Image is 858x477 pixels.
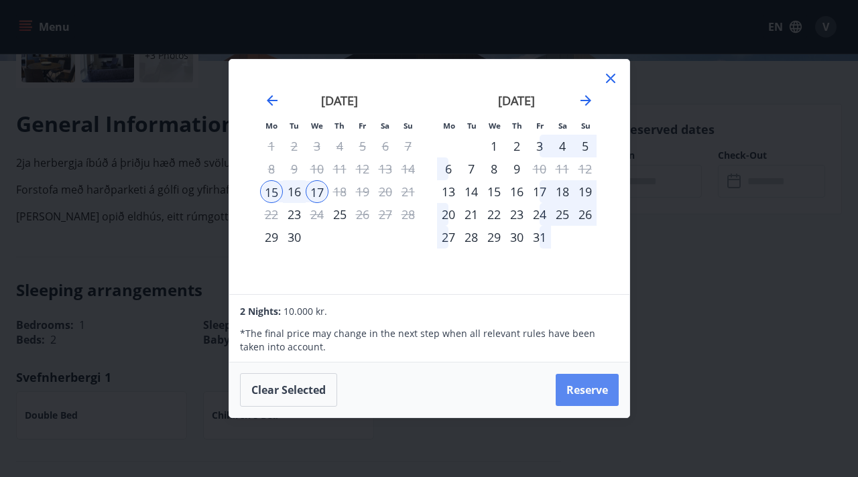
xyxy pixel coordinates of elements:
[551,135,574,157] td: Choose Saturday, October 4, 2025 as your check-in date. It’s available.
[483,135,505,157] div: 1
[264,92,280,109] div: Move backward to switch to the previous month.
[260,226,283,249] td: Choose Monday, September 29, 2025 as your check-in date. It’s available.
[437,180,460,203] div: Only check in available
[283,180,306,203] div: 16
[283,226,306,249] td: Choose Tuesday, September 30, 2025 as your check-in date. It’s available.
[574,135,597,157] div: 5
[581,121,591,131] small: Su
[437,180,460,203] td: Choose Monday, October 13, 2025 as your check-in date. It’s available.
[397,157,420,180] td: Not available. Sunday, September 14, 2025
[536,121,544,131] small: Fr
[574,157,597,180] td: Not available. Sunday, October 12, 2025
[240,327,618,354] p: * The final price may change in the next step when all relevant rules have been taken into account.
[443,121,455,131] small: Mo
[359,121,366,131] small: Fr
[483,203,505,226] td: Choose Wednesday, October 22, 2025 as your check-in date. It’s available.
[528,135,551,157] td: Choose Friday, October 3, 2025 as your check-in date. It’s available.
[351,180,374,203] td: Not available. Friday, September 19, 2025
[321,92,358,109] strong: [DATE]
[551,157,574,180] td: Not available. Saturday, October 11, 2025
[306,180,328,203] td: Selected as end date. Wednesday, September 17, 2025
[460,180,483,203] td: Choose Tuesday, October 14, 2025 as your check-in date. It’s available.
[351,135,374,157] td: Not available. Friday, September 5, 2025
[374,180,397,203] td: Not available. Saturday, September 20, 2025
[265,121,278,131] small: Mo
[460,157,483,180] div: 7
[505,135,528,157] td: Choose Thursday, October 2, 2025 as your check-in date. It’s available.
[574,203,597,226] td: Choose Sunday, October 26, 2025 as your check-in date. It’s available.
[551,203,574,226] td: Choose Saturday, October 25, 2025 as your check-in date. It’s available.
[374,135,397,157] td: Not available. Saturday, September 6, 2025
[460,226,483,249] td: Choose Tuesday, October 28, 2025 as your check-in date. It’s available.
[528,157,551,180] td: Choose Friday, October 10, 2025 as your check-in date. It’s available.
[528,135,551,157] div: 3
[283,135,306,157] td: Not available. Tuesday, September 2, 2025
[240,373,337,407] button: Clear selected
[551,180,574,203] td: Choose Saturday, October 18, 2025 as your check-in date. It’s available.
[498,92,535,109] strong: [DATE]
[528,180,551,203] div: 17
[574,180,597,203] div: 19
[437,226,460,249] td: Choose Monday, October 27, 2025 as your check-in date. It’s available.
[505,180,528,203] td: Choose Thursday, October 16, 2025 as your check-in date. It’s available.
[551,180,574,203] div: 18
[437,226,460,249] div: 27
[240,305,281,318] span: 2 Nights:
[505,203,528,226] td: Choose Thursday, October 23, 2025 as your check-in date. It’s available.
[306,203,328,226] div: Only check out available
[505,180,528,203] div: 16
[528,226,551,249] div: 31
[328,203,351,226] div: Only check in available
[528,203,551,226] div: 24
[283,203,306,226] td: Choose Tuesday, September 23, 2025 as your check-in date. It’s available.
[328,180,351,203] td: Not available. Thursday, September 18, 2025
[460,203,483,226] td: Choose Tuesday, October 21, 2025 as your check-in date. It’s available.
[284,305,327,318] span: 10.000 kr.
[483,203,505,226] div: 22
[397,203,420,226] td: Not available. Sunday, September 28, 2025
[283,180,306,203] td: Selected. Tuesday, September 16, 2025
[306,135,328,157] td: Not available. Wednesday, September 3, 2025
[328,203,351,226] td: Choose Thursday, September 25, 2025 as your check-in date. It’s available.
[381,121,389,131] small: Sa
[489,121,501,131] small: We
[374,157,397,180] td: Not available. Saturday, September 13, 2025
[306,180,328,203] div: Only check out available
[483,226,505,249] td: Choose Wednesday, October 29, 2025 as your check-in date. It’s available.
[467,121,477,131] small: Tu
[328,135,351,157] td: Not available. Thursday, September 4, 2025
[483,180,505,203] td: Choose Wednesday, October 15, 2025 as your check-in date. It’s available.
[528,180,551,203] td: Choose Friday, October 17, 2025 as your check-in date. It’s available.
[574,203,597,226] div: 26
[397,135,420,157] td: Not available. Sunday, September 7, 2025
[437,203,460,226] td: Choose Monday, October 20, 2025 as your check-in date. It’s available.
[528,157,551,180] div: Only check out available
[260,203,283,226] td: Not available. Monday, September 22, 2025
[505,203,528,226] div: 23
[283,203,306,226] div: Only check in available
[290,121,299,131] small: Tu
[528,203,551,226] td: Choose Friday, October 24, 2025 as your check-in date. It’s available.
[460,180,483,203] div: 14
[505,135,528,157] div: 2
[483,157,505,180] div: 8
[578,92,594,109] div: Move forward to switch to the next month.
[374,203,397,226] td: Not available. Saturday, September 27, 2025
[574,180,597,203] td: Choose Sunday, October 19, 2025 as your check-in date. It’s available.
[306,157,328,180] td: Not available. Wednesday, September 10, 2025
[574,135,597,157] td: Choose Sunday, October 5, 2025 as your check-in date. It’s available.
[460,157,483,180] td: Choose Tuesday, October 7, 2025 as your check-in date. It’s available.
[283,226,306,249] div: 30
[460,203,483,226] div: 21
[260,226,283,249] div: Only check in available
[328,157,351,180] td: Not available. Thursday, September 11, 2025
[260,180,283,203] td: Selected as start date. Monday, September 15, 2025
[397,180,420,203] td: Not available. Sunday, September 21, 2025
[483,157,505,180] td: Choose Wednesday, October 8, 2025 as your check-in date. It’s available.
[558,121,567,131] small: Sa
[334,121,345,131] small: Th
[551,203,574,226] div: 25
[437,203,460,226] div: 20
[351,203,374,226] td: Choose Friday, September 26, 2025 as your check-in date. It’s available.
[437,157,460,180] td: Choose Monday, October 6, 2025 as your check-in date. It’s available.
